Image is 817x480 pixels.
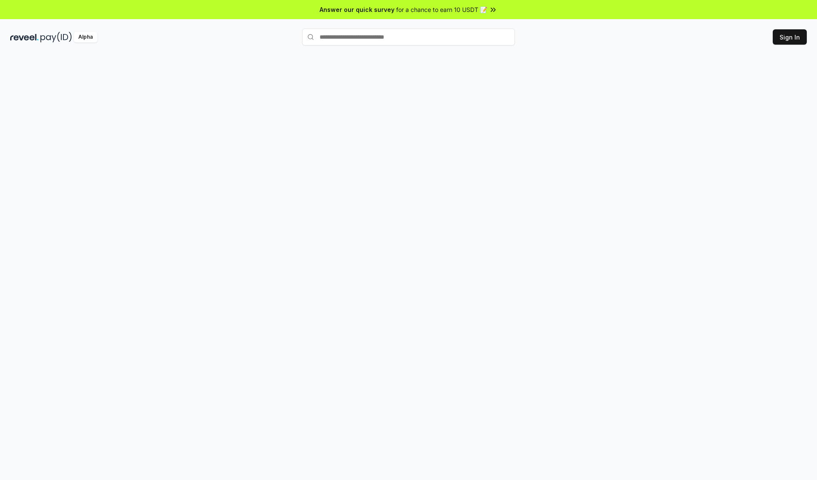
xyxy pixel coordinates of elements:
div: Alpha [74,32,97,43]
span: for a chance to earn 10 USDT 📝 [396,5,487,14]
img: pay_id [40,32,72,43]
img: reveel_dark [10,32,39,43]
span: Answer our quick survey [320,5,394,14]
button: Sign In [773,29,807,45]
